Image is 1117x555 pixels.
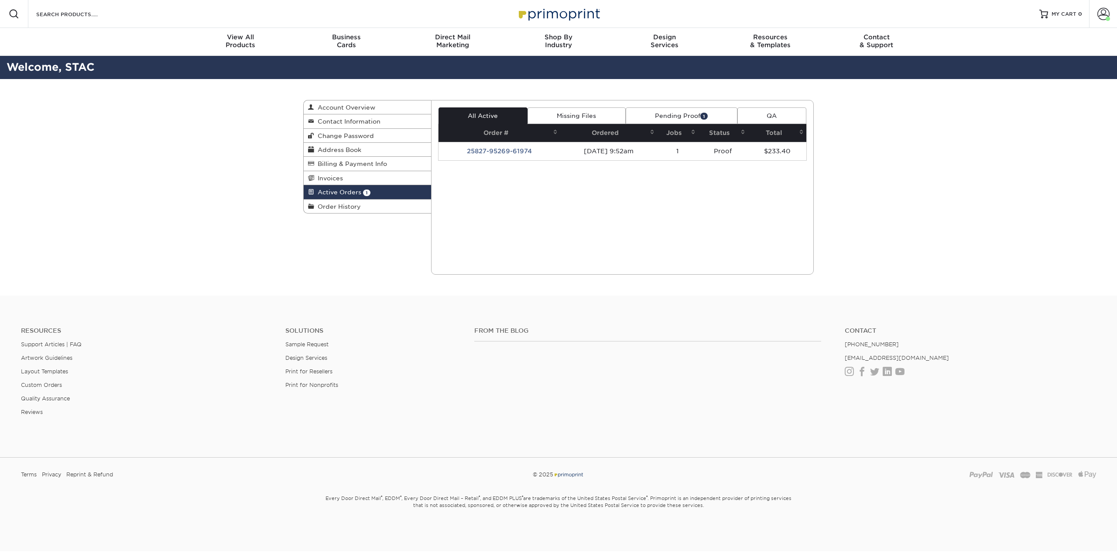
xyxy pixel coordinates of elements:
span: 1 [363,190,370,196]
a: Missing Files [528,107,626,124]
div: Services [611,33,717,49]
span: Business [294,33,400,41]
span: Resources [717,33,823,41]
a: Resources& Templates [717,28,823,56]
div: & Support [823,33,929,49]
th: Status [698,124,748,142]
a: Order History [304,200,431,213]
h4: From the Blog [474,327,821,334]
span: Account Overview [314,104,375,111]
a: Print for Nonprofits [285,382,338,388]
a: Direct MailMarketing [400,28,506,56]
span: Contact [823,33,929,41]
th: Total [748,124,806,142]
th: Ordered [560,124,657,142]
span: Design [611,33,717,41]
a: BusinessCards [294,28,400,56]
input: SEARCH PRODUCTS..... [35,9,120,19]
sup: ® [522,495,523,499]
a: Terms [21,468,37,481]
h4: Solutions [285,327,461,334]
img: Primoprint [515,4,602,23]
span: Billing & Payment Info [314,160,387,167]
div: & Templates [717,33,823,49]
a: [EMAIL_ADDRESS][DOMAIN_NAME] [845,355,949,361]
a: Contact& Support [823,28,929,56]
sup: ® [479,495,480,499]
span: Direct Mail [400,33,506,41]
div: Marketing [400,33,506,49]
small: Every Door Direct Mail , EDDM , Every Door Direct Mail – Retail , and EDDM PLUS are trademarks of... [303,492,814,530]
td: $233.40 [748,142,806,160]
a: DesignServices [611,28,717,56]
td: 1 [657,142,698,160]
td: Proof [698,142,748,160]
span: Order History [314,203,361,210]
a: Active Orders 1 [304,185,431,199]
div: Cards [294,33,400,49]
a: Design Services [285,355,327,361]
a: Custom Orders [21,382,62,388]
a: Pending Proof1 [626,107,737,124]
sup: ® [381,495,382,499]
span: 1 [700,113,708,119]
a: View AllProducts [188,28,294,56]
sup: ® [400,495,401,499]
sup: ® [646,495,648,499]
span: MY CART [1052,10,1076,18]
a: Contact [845,327,1096,334]
a: Change Password [304,129,431,143]
a: Address Book [304,143,431,157]
a: QA [737,107,806,124]
span: Address Book [314,146,361,153]
a: [PHONE_NUMBER] [845,341,899,348]
td: [DATE] 9:52am [560,142,657,160]
td: 25827-95269-61974 [439,142,561,160]
span: View All [188,33,294,41]
div: Products [188,33,294,49]
a: Contact Information [304,114,431,128]
th: Jobs [657,124,698,142]
span: Contact Information [314,118,380,125]
a: Shop ByIndustry [506,28,612,56]
a: Reviews [21,409,43,415]
a: Billing & Payment Info [304,157,431,171]
span: Shop By [506,33,612,41]
img: Primoprint [553,471,584,478]
div: © 2025 [377,468,740,481]
a: Print for Resellers [285,368,332,375]
a: Layout Templates [21,368,68,375]
span: Invoices [314,175,343,182]
a: All Active [439,107,528,124]
span: 0 [1078,11,1082,17]
th: Order # [439,124,561,142]
a: Artwork Guidelines [21,355,72,361]
div: Industry [506,33,612,49]
a: Privacy [42,468,61,481]
h4: Resources [21,327,272,334]
a: Account Overview [304,100,431,114]
span: Active Orders [314,189,361,196]
a: Quality Assurance [21,395,70,402]
a: Invoices [304,171,431,185]
a: Sample Request [285,341,329,348]
a: Reprint & Refund [66,468,113,481]
span: Change Password [314,132,374,139]
a: Support Articles | FAQ [21,341,82,348]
